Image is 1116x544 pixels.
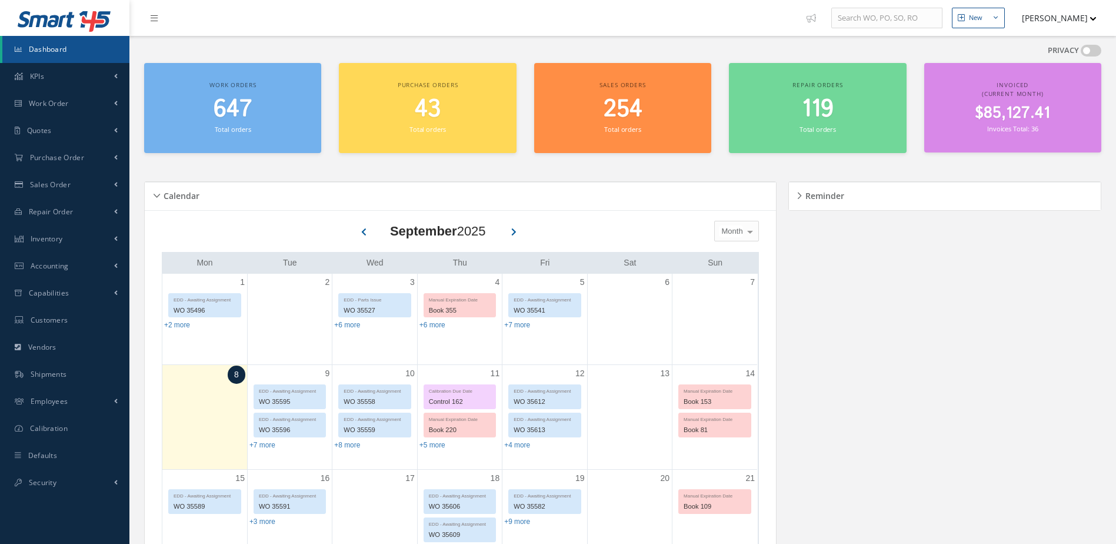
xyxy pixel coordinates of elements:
div: WO 35541 [509,304,580,317]
div: WO 35559 [339,423,410,437]
span: Quotes [27,125,52,135]
div: Manual Expiration Date [424,413,495,423]
div: New [969,13,982,23]
div: WO 35558 [339,395,410,409]
span: Shipments [31,369,67,379]
span: KPIs [30,71,44,81]
div: EDD - Awaiting Assignment [169,490,241,500]
a: September 6, 2025 [662,274,672,291]
div: Book 109 [679,500,751,513]
a: Show 6 more events [334,321,360,329]
div: EDD - Awaiting Assignment [424,518,495,528]
span: Employees [31,396,68,406]
small: Total orders [409,125,446,134]
div: Manual Expiration Date [679,490,751,500]
div: Book 81 [679,423,751,437]
div: Book 355 [424,304,495,317]
td: September 7, 2025 [672,274,757,365]
a: September 14, 2025 [743,365,757,382]
div: Control 162 [424,395,495,409]
div: EDD - Awaiting Assignment [509,294,580,304]
a: September 5, 2025 [578,274,587,291]
div: WO 35612 [509,395,580,409]
div: Book 153 [679,395,751,409]
span: 43 [415,92,441,126]
a: September 10, 2025 [403,365,417,382]
td: September 14, 2025 [672,364,757,470]
span: Defaults [28,450,57,460]
td: September 3, 2025 [332,274,417,365]
td: September 12, 2025 [502,364,587,470]
td: September 9, 2025 [247,364,332,470]
td: September 1, 2025 [162,274,247,365]
div: Manual Expiration Date [424,294,495,304]
span: 254 [604,92,642,126]
h5: Calendar [160,187,199,201]
div: EDD - Awaiting Assignment [339,385,410,395]
div: EDD - Awaiting Assignment [254,490,325,500]
td: September 6, 2025 [587,274,672,365]
span: 647 [214,92,252,126]
a: September 18, 2025 [488,470,502,487]
a: September 15, 2025 [233,470,247,487]
span: Customers [31,315,68,325]
small: Total orders [604,125,641,134]
span: Capabilities [29,288,69,298]
div: EDD - Awaiting Assignment [339,413,410,423]
span: Repair Order [29,207,74,217]
td: September 2, 2025 [247,274,332,365]
div: 2025 [390,221,486,241]
td: September 5, 2025 [502,274,587,365]
div: EDD - Parts Issue [339,294,410,304]
a: September 4, 2025 [492,274,502,291]
div: EDD - Awaiting Assignment [169,294,241,304]
button: [PERSON_NAME] [1011,6,1097,29]
div: WO 35527 [339,304,410,317]
div: EDD - Awaiting Assignment [509,385,580,395]
a: September 19, 2025 [573,470,587,487]
a: Show 6 more events [419,321,445,329]
a: September 8, 2025 [228,366,245,384]
div: WO 35609 [424,528,495,542]
span: Work Order [29,98,69,108]
span: Purchase orders [398,81,458,89]
div: Manual Expiration Date [679,413,751,423]
a: Sunday [705,256,725,270]
a: Show 7 more events [249,441,275,449]
td: September 4, 2025 [417,274,502,365]
span: Calibration [30,423,68,433]
a: Show 4 more events [504,441,530,449]
div: WO 35606 [424,500,495,513]
a: September 7, 2025 [748,274,757,291]
td: September 10, 2025 [332,364,417,470]
div: WO 35589 [169,500,241,513]
a: Show 8 more events [334,441,360,449]
a: Dashboard [2,36,129,63]
span: Dashboard [29,44,67,54]
span: Repair orders [792,81,842,89]
a: Repair orders 119 Total orders [729,63,906,153]
a: September 13, 2025 [658,365,672,382]
div: EDD - Awaiting Assignment [509,413,580,423]
div: WO 35596 [254,423,325,437]
div: Calibration Due Date [424,385,495,395]
div: WO 35613 [509,423,580,437]
span: Month [719,225,743,237]
a: Tuesday [281,256,299,270]
small: Total orders [799,125,836,134]
a: Thursday [451,256,469,270]
a: September 21, 2025 [743,470,757,487]
div: EDD - Awaiting Assignment [254,385,325,395]
span: $85,127.41 [975,102,1050,125]
a: September 2, 2025 [323,274,332,291]
a: September 17, 2025 [403,470,417,487]
a: Show 2 more events [164,321,190,329]
div: EDD - Awaiting Assignment [424,490,495,500]
span: (Current Month) [982,89,1044,98]
span: Security [29,477,56,487]
div: WO 35591 [254,500,325,513]
a: September 1, 2025 [238,274,247,291]
a: September 3, 2025 [408,274,417,291]
span: Sales orders [599,81,645,89]
span: Work orders [209,81,256,89]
